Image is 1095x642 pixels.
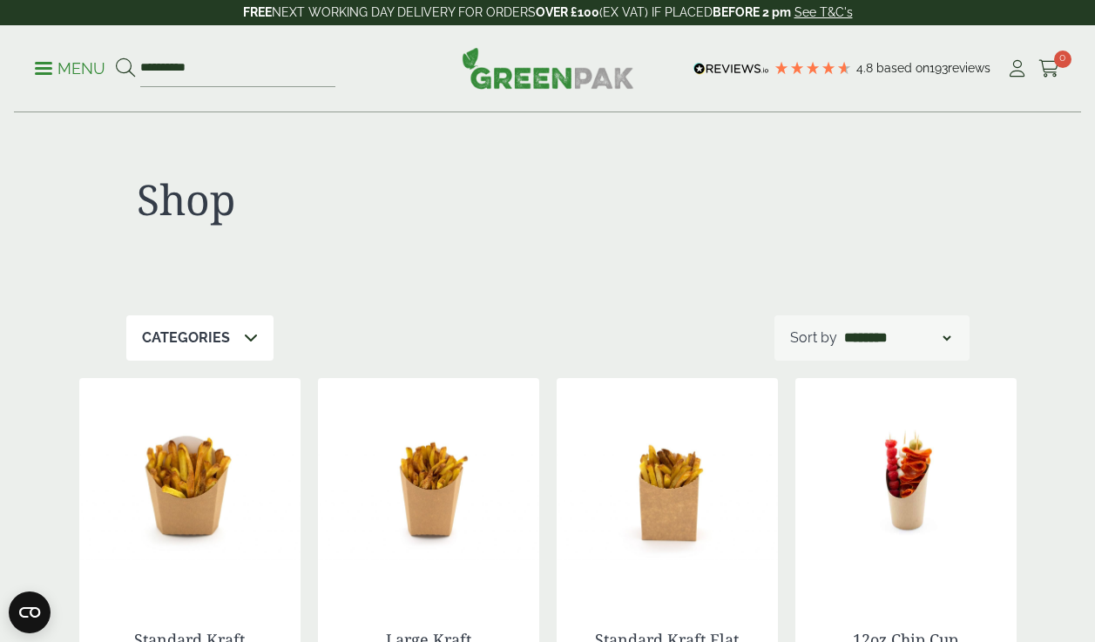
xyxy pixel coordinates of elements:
[557,378,778,596] img: chip scoop
[142,328,230,348] p: Categories
[929,61,948,75] span: 193
[794,5,853,19] a: See T&C's
[536,5,599,19] strong: OVER £100
[1038,60,1060,78] i: Cart
[790,328,837,348] p: Sort by
[693,63,769,75] img: REVIEWS.io
[1006,60,1028,78] i: My Account
[948,61,990,75] span: reviews
[1038,56,1060,82] a: 0
[35,58,105,76] a: Menu
[243,5,272,19] strong: FREE
[1054,51,1071,68] span: 0
[876,61,929,75] span: Based on
[137,174,537,225] h1: Shop
[795,378,1017,596] img: 5.5oz Grazing Charcuterie Cup with food
[35,58,105,79] p: Menu
[318,378,539,596] img: chip scoop
[9,591,51,633] button: Open CMP widget
[841,328,954,348] select: Shop order
[79,378,301,596] img: chip scoop
[856,61,876,75] span: 4.8
[713,5,791,19] strong: BEFORE 2 pm
[774,60,852,76] div: 4.8 Stars
[462,47,634,89] img: GreenPak Supplies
